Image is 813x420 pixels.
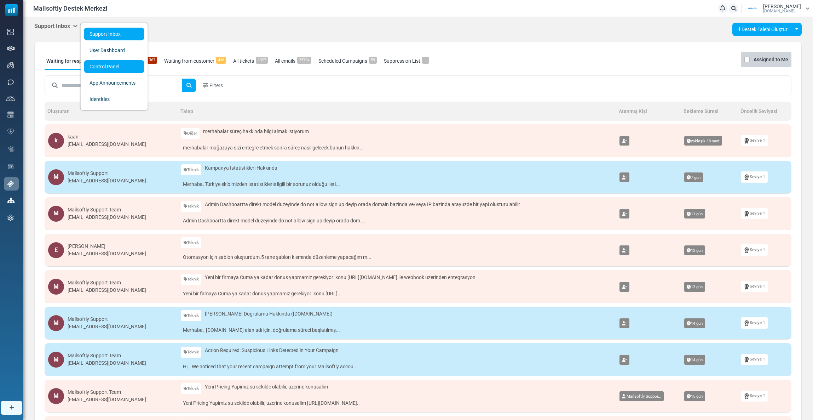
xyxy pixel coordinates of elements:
a: Seviye 1 [741,171,768,182]
a: Otomasyon için şablon oluşturdum.5 tane şablon kısmında düzenleme yapacağım m... [181,252,612,263]
div: [EMAIL_ADDRESS][DOMAIN_NAME] [68,177,146,185]
span: yaklaşık 18 saat [684,136,722,146]
a: Mailsoftly Suppor... [619,391,664,401]
div: M [48,388,64,404]
img: dashboard-icon.svg [7,29,14,35]
th: Oluşturan [45,102,178,121]
img: sms-icon.png [7,79,14,85]
a: Teknik [181,274,201,285]
img: settings-icon.svg [7,215,14,221]
div: [EMAIL_ADDRESS][DOMAIN_NAME] [68,396,146,403]
a: Waiting from customer438 [162,52,228,70]
div: kaan [68,133,146,141]
a: User Dashboard [84,44,144,57]
div: Mailsoftly Support Team [68,206,146,214]
a: Merhaba, [DOMAIN_NAME] alan adı için, doğrulama süreci başlatılmış... [181,325,612,336]
span: 12 gün [684,245,705,255]
img: landing_pages.svg [7,164,14,170]
th: Bekleme Süresi [681,102,738,121]
a: Seviye 1 [741,354,768,365]
a: Seviye 1 [741,391,768,402]
img: email-templates-icon.svg [7,112,14,118]
img: mailsoftly_icon_blue_white.svg [5,4,18,16]
div: k [48,133,64,149]
div: M [48,279,64,295]
a: Diğer [181,128,200,139]
span: 14 gün [684,318,705,328]
th: Talep [178,102,616,121]
a: User Logo [PERSON_NAME] [DOMAIN_NAME] [744,3,809,14]
a: Seviye 1 [741,135,768,146]
span: Yeni bir firmaya Cuma ya kadar donus yapmamiz gerekiyor: konu [URL][DOMAIN_NAME] ile webhook uzer... [205,274,475,281]
div: Mailsoftly Support [68,316,146,323]
span: Yeni Pricing Yapimiz su sekilde olabilir, uzerine konusalim [205,383,328,391]
div: [EMAIL_ADDRESS][DOMAIN_NAME] [68,214,146,221]
span: merhabalar süreç hakkında bilgi almak istiyorum [203,128,309,135]
a: merhabalar mağazaya sizi entegre etmek sonra süreç nasıl gelecek bunun hakkın... [181,142,612,153]
span: [DOMAIN_NAME] [763,9,795,13]
a: Support Inbox [84,28,144,40]
div: M [48,169,64,185]
span: 1327 [256,57,268,64]
span: Mailsoftly Suppor... [627,394,661,399]
a: Teknik [181,201,201,212]
a: Teknik [181,310,201,321]
th: Atanmış Kişi [616,102,681,121]
div: [EMAIL_ADDRESS][DOMAIN_NAME] [68,286,146,294]
a: App Announcements [84,76,144,89]
span: 15 gün [684,391,705,401]
a: Control Panel [84,60,144,73]
a: Yeni Pricing Yapimiz su sekilde olabilir, uzerine konusalim [URL][DOMAIN_NAME].. [181,398,612,409]
a: Seviye 1 [741,244,768,255]
div: [EMAIL_ADDRESS][DOMAIN_NAME] [68,323,146,330]
span: 14 gün [684,355,705,365]
span: 23794 [297,57,311,64]
a: Yeni bir firmaya Cuma ya kadar donus yapmamiz gerekiyor: konu [URL].. [181,288,612,299]
a: Seviye 1 [741,208,768,219]
div: [EMAIL_ADDRESS][DOMAIN_NAME] [68,359,146,367]
span: [PERSON_NAME] Doğrulama Hakkında ([DOMAIN_NAME]) [205,310,333,318]
img: campaigns-icon.png [7,62,14,68]
span: 13 gün [684,282,705,292]
div: [PERSON_NAME] [68,243,146,250]
span: Mailsoftly Destek Merkezi [33,4,108,13]
a: Identities [84,93,144,106]
th: Öncelik Seviyesi [738,102,791,121]
span: 7 gün [684,172,703,182]
a: Admin Dashboartta direkt model duzeyinde do not allow sign up deyip orada dom... [181,215,612,226]
span: Kampanya Istatistikleri Hakkında [205,164,277,172]
a: Seviye 1 [741,281,768,292]
a: All emails23794 [273,52,313,70]
div: Mailsoftly Support Team [68,279,146,286]
div: Mailsoftly Support Team [68,388,146,396]
div: E [48,242,64,258]
span: 11 gün [684,209,705,219]
div: M [48,206,64,222]
span: [PERSON_NAME] [763,4,801,9]
a: Scheduled Campaigns59 [317,52,379,70]
img: support-icon-active.svg [7,181,14,187]
span: 59 [369,57,377,64]
a: Teknik [181,164,201,175]
img: workflow.svg [7,145,15,153]
span: Filters [209,82,223,89]
span: Admin Dashboartta direkt model duzeyinde do not allow sign up deyip orada domain bazinda ve/veya ... [205,201,520,208]
div: [EMAIL_ADDRESS][DOMAIN_NAME] [68,141,146,148]
span: 438 [216,57,226,64]
a: Teknik [181,383,201,394]
a: Waiting for response363 [45,52,106,70]
img: domain-health-icon.svg [7,129,14,134]
div: [EMAIL_ADDRESS][DOMAIN_NAME] [68,250,146,257]
div: M [48,315,64,331]
div: M [48,352,64,368]
span: 367 [147,57,157,64]
img: contacts-icon.svg [6,96,15,101]
a: Teknik [181,347,201,358]
img: User Logo [744,3,761,14]
a: Teknik [181,237,201,248]
div: Mailsoftly Support Team [68,352,146,359]
a: Hi , We noticed that your recent campaign attempt from your Mailsoftly accou... [181,361,612,372]
a: All tickets1327 [231,52,270,70]
div: Mailsoftly Support [68,170,146,177]
a: Suppression List [382,52,431,70]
